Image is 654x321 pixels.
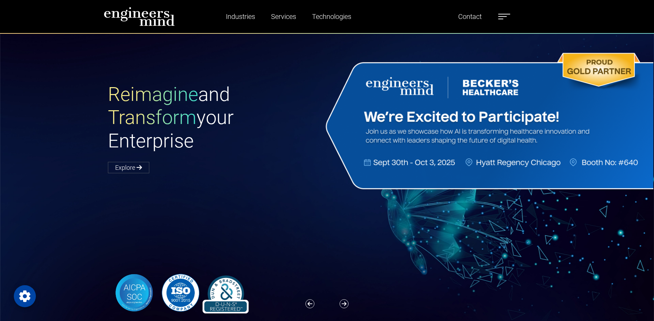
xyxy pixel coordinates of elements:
img: logo [104,7,175,26]
img: banner-logo [108,272,252,313]
span: Transform [108,106,197,129]
a: Industries [223,9,258,24]
span: Reimagine [108,83,198,106]
a: Technologies [309,9,354,24]
a: Contact [455,9,484,24]
a: Services [268,9,299,24]
a: Explore [108,162,149,173]
img: Website Banner [322,50,654,192]
h1: and your Enterprise [108,83,327,153]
